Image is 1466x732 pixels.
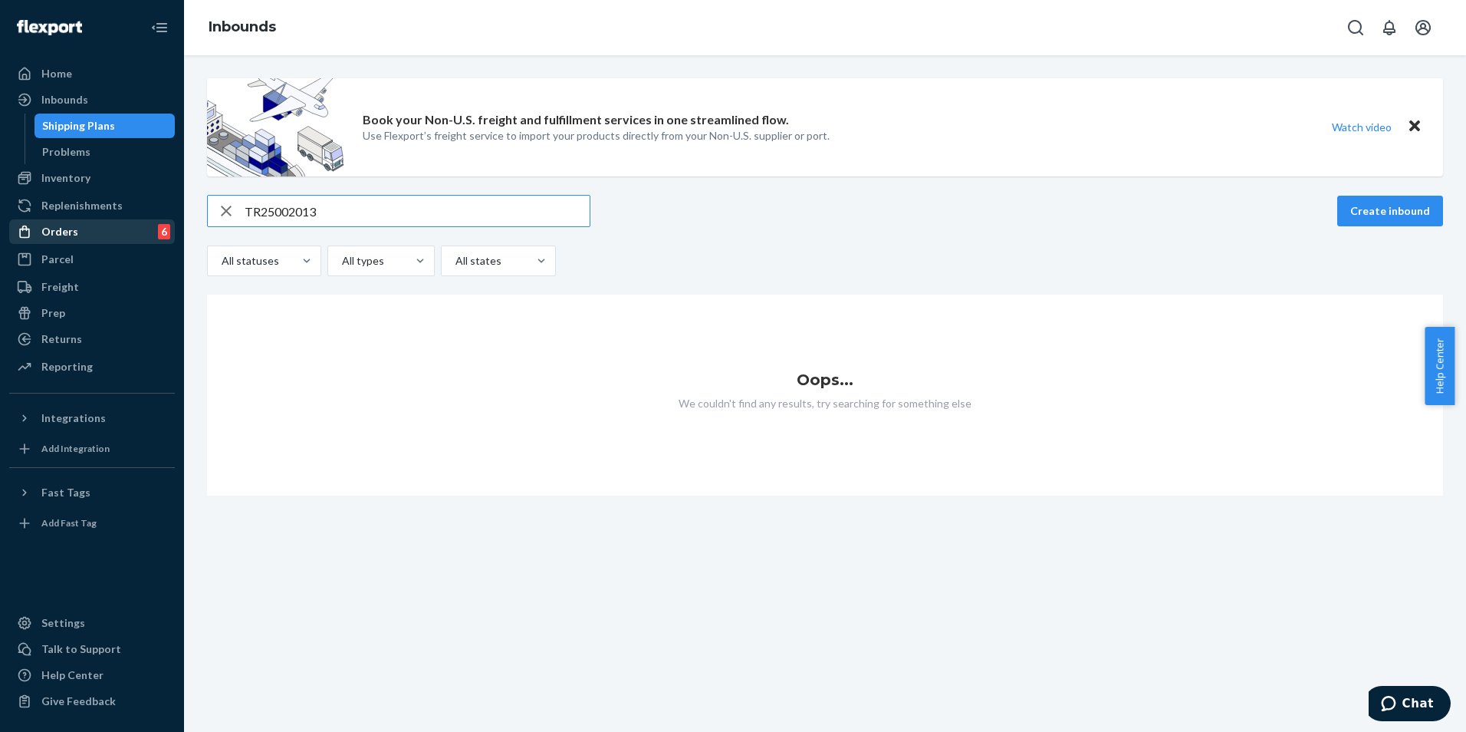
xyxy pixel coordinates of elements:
button: Open account menu [1408,12,1438,43]
button: Open notifications [1374,12,1405,43]
div: Add Integration [41,442,110,455]
div: Freight [41,279,79,295]
a: Settings [9,611,175,635]
a: Reporting [9,354,175,379]
input: All statuses [220,253,222,269]
button: Close Navigation [144,12,175,43]
h1: Oops... [207,371,1443,388]
a: Add Integration [9,437,175,461]
p: Use Flexport’s freight service to import your products directly from your Non-U.S. supplier or port. [363,128,830,143]
div: Returns [41,331,82,347]
div: Reporting [41,359,93,374]
div: Home [41,66,72,81]
button: Talk to Support [9,637,175,661]
a: Replenishments [9,193,175,218]
a: Inventory [9,166,175,190]
a: Orders6 [9,219,175,244]
div: Add Fast Tag [41,516,97,529]
button: Fast Tags [9,480,175,505]
button: Create inbound [1337,196,1443,226]
a: Parcel [9,247,175,272]
input: All types [340,253,342,269]
a: Freight [9,275,175,299]
button: Give Feedback [9,689,175,714]
a: Problems [35,140,176,164]
p: We couldn't find any results, try searching for something else [207,396,1443,411]
div: Help Center [41,668,104,683]
div: 6 [158,224,170,239]
input: All states [454,253,455,269]
ol: breadcrumbs [196,5,288,50]
div: Problems [42,144,90,160]
div: Replenishments [41,198,123,213]
button: Close [1405,116,1425,138]
button: Open Search Box [1340,12,1371,43]
button: Help Center [1425,327,1454,405]
input: Search inbounds by name, destination, msku... [245,196,590,226]
div: Talk to Support [41,641,121,657]
a: Add Fast Tag [9,511,175,536]
a: Inbounds [209,18,276,35]
a: Home [9,61,175,86]
a: Inbounds [9,87,175,112]
div: Fast Tags [41,485,90,500]
div: Give Feedback [41,694,116,709]
button: Integrations [9,406,175,430]
p: Book your Non-U.S. freight and fulfillment services in one streamlined flow. [363,111,789,129]
a: Returns [9,327,175,351]
a: Prep [9,301,175,325]
div: Parcel [41,252,74,267]
img: Flexport logo [17,20,82,35]
div: Inbounds [41,92,88,107]
div: Orders [41,224,78,239]
div: Integrations [41,411,106,426]
button: Watch video [1322,116,1402,138]
div: Shipping Plans [42,118,115,134]
div: Settings [41,615,85,631]
div: Inventory [41,170,90,186]
a: Shipping Plans [35,114,176,138]
iframe: Opens a widget where you can chat to one of our agents [1369,686,1451,724]
div: Prep [41,305,65,321]
a: Help Center [9,663,175,687]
